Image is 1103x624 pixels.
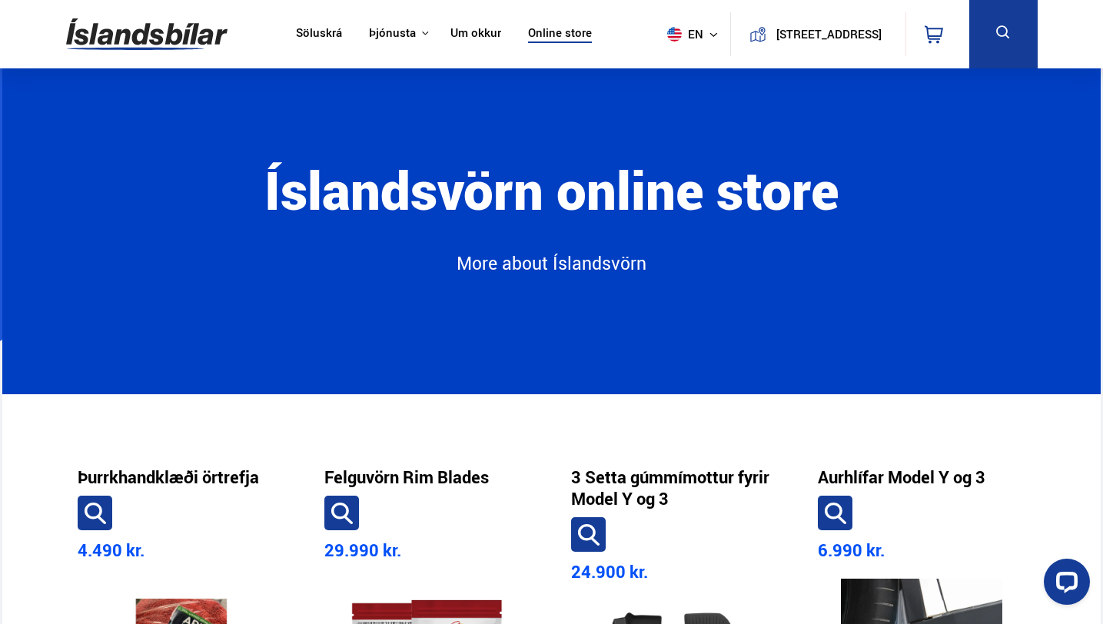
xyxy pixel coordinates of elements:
a: Um okkur [450,26,501,42]
button: en [661,12,730,57]
a: [STREET_ADDRESS] [739,12,896,56]
span: 24.900 kr. [571,560,648,583]
a: Felguvörn Rim Blades [324,466,489,488]
button: [STREET_ADDRESS] [772,28,885,41]
iframe: LiveChat chat widget [1032,553,1096,617]
button: Þjónusta [369,26,416,41]
h1: Íslandsvörn online store [187,161,915,251]
img: G0Ugv5HjCgRt.svg [66,9,228,59]
span: 6.990 kr. [818,539,885,561]
span: 29.990 kr. [324,539,401,561]
a: Söluskrá [296,26,342,42]
a: Online store [528,26,592,42]
a: Þurrkhandklæði örtrefja [78,466,259,488]
a: 3 Setta gúmmímottur fyrir Model Y og 3 [571,466,778,509]
a: More about Íslandsvörn [260,251,842,289]
a: Aurhlífar Model Y og 3 [818,466,985,488]
span: en [661,27,699,41]
img: svg+xml;base64,PHN2ZyB4bWxucz0iaHR0cDovL3d3dy53My5vcmcvMjAwMC9zdmciIHdpZHRoPSI1MTIiIGhlaWdodD0iNT... [667,27,682,41]
span: 4.490 kr. [78,539,145,561]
